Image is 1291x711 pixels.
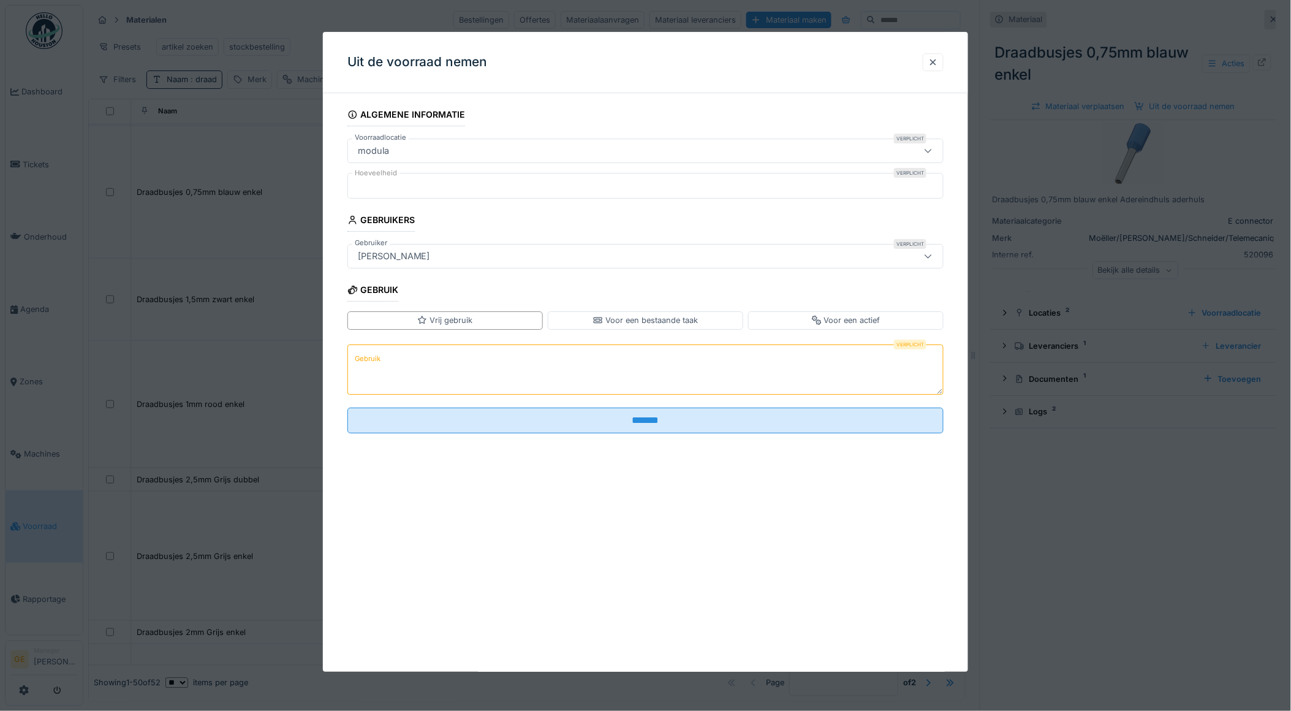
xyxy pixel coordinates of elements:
label: Gebruiker [352,238,390,248]
div: Verplicht [894,168,926,178]
div: Algemene informatie [347,105,466,126]
div: Verplicht [894,340,926,349]
h3: Uit de voorraad nemen [347,55,488,70]
div: Verplicht [894,134,926,143]
label: Hoeveelheid [352,168,399,178]
div: Gebruikers [347,211,415,232]
div: modula [353,144,394,158]
label: Gebruik [352,351,383,367]
label: Voorraadlocatie [352,132,409,143]
div: Voor een bestaande taak [593,315,698,327]
div: [PERSON_NAME] [353,249,435,263]
div: Vrij gebruik [417,315,472,327]
div: Verplicht [894,239,926,249]
div: Voor een actief [812,315,880,327]
div: Gebruik [347,281,399,302]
